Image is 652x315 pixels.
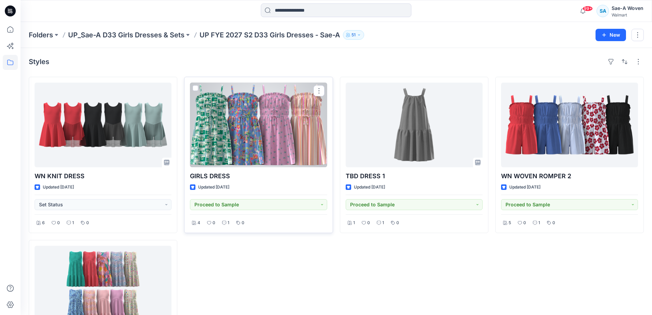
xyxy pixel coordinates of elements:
[597,5,609,17] div: SA
[190,171,327,181] p: GIRLS DRESS
[200,30,340,40] p: UP FYE 2027 S2 D33 Girls Dresses - Sae-A
[351,31,356,39] p: 51
[29,30,53,40] a: Folders
[242,219,244,227] p: 0
[346,83,483,167] a: TBD DRESS 1
[72,219,74,227] p: 1
[343,30,364,40] button: 51
[228,219,229,227] p: 1
[552,219,555,227] p: 0
[86,219,89,227] p: 0
[612,12,643,17] div: Walmart
[501,83,638,167] a: WN WOVEN ROMPER 2
[68,30,184,40] a: UP_Sae-A D33 Girls Dresses & Sets
[612,4,643,12] div: Sae-A Woven
[538,219,540,227] p: 1
[213,219,215,227] p: 0
[197,219,200,227] p: 4
[396,219,399,227] p: 0
[367,219,370,227] p: 0
[353,219,355,227] p: 1
[43,184,74,191] p: Updated [DATE]
[190,83,327,167] a: GIRLS DRESS
[583,6,593,11] span: 99+
[382,219,384,227] p: 1
[57,219,60,227] p: 0
[523,219,526,227] p: 0
[354,184,385,191] p: Updated [DATE]
[509,219,511,227] p: 5
[501,171,638,181] p: WN WOVEN ROMPER 2
[198,184,229,191] p: Updated [DATE]
[35,83,171,167] a: WN KNIT DRESS
[509,184,540,191] p: Updated [DATE]
[42,219,45,227] p: 6
[596,29,626,41] button: New
[346,171,483,181] p: TBD DRESS 1
[35,171,171,181] p: WN KNIT DRESS
[29,58,49,66] h4: Styles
